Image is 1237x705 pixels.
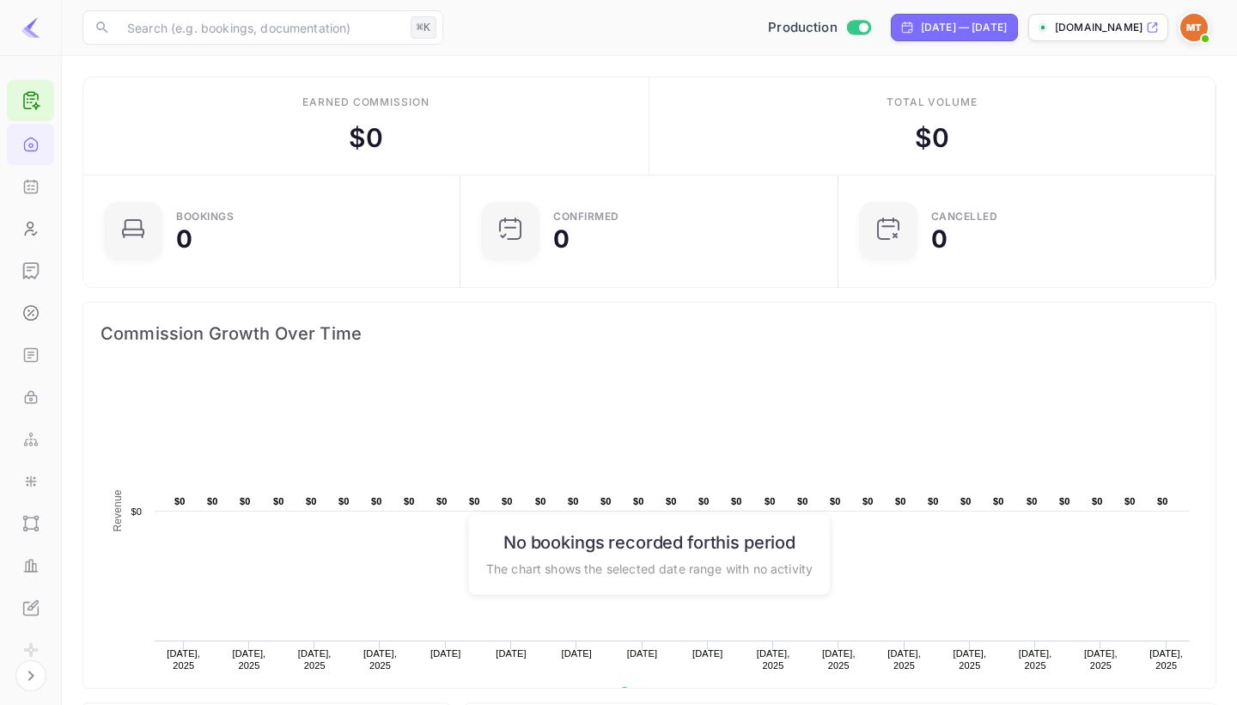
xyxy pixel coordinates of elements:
text: [DATE] [627,648,658,659]
text: $0 [1157,496,1168,506]
a: Integrations [7,461,54,500]
text: $0 [1059,496,1070,506]
text: $0 [797,496,808,506]
a: API docs and SDKs [7,334,54,374]
text: [DATE], 2025 [822,648,856,671]
text: $0 [666,496,677,506]
div: Total volume [887,95,978,110]
span: Commission Growth Over Time [101,320,1198,347]
text: $0 [240,496,251,506]
text: [DATE], 2025 [757,648,790,671]
div: Switch to Sandbox mode [761,18,877,38]
text: $0 [535,496,546,506]
text: $0 [1027,496,1038,506]
img: Minerave Travel [1180,14,1208,41]
text: $0 [830,496,841,506]
text: [DATE] [496,648,527,659]
text: $0 [338,496,350,506]
text: Revenue [112,489,124,531]
text: [DATE], 2025 [167,648,200,671]
img: LiteAPI [21,17,41,38]
text: [DATE], 2025 [953,648,986,671]
text: [DATE], 2025 [1149,648,1183,671]
a: Commission [7,292,54,332]
button: Expand navigation [15,660,46,691]
div: Earned commission [302,95,430,110]
p: The chart shows the selected date range with no activity [486,559,813,577]
text: $0 [404,496,415,506]
text: $0 [502,496,513,506]
text: $0 [568,496,579,506]
a: Webhooks [7,419,54,458]
div: $ 0 [915,119,949,157]
text: $0 [862,496,874,506]
text: $0 [993,496,1004,506]
text: $0 [633,496,644,506]
text: $0 [131,506,142,517]
text: [DATE], 2025 [363,648,397,671]
text: $0 [436,496,448,506]
a: API Keys [7,377,54,416]
text: [DATE] [692,648,723,659]
text: [DATE] [430,648,461,659]
div: ⌘K [411,16,436,39]
input: Search (e.g. bookings, documentation) [117,10,404,45]
text: $0 [731,496,742,506]
text: $0 [928,496,939,506]
text: [DATE] [562,648,593,659]
text: $0 [765,496,776,506]
a: Whitelabel [7,587,54,627]
text: $0 [306,496,317,506]
a: Bookings [7,166,54,205]
text: $0 [207,496,218,506]
text: [DATE], 2025 [1084,648,1118,671]
text: Revenue [636,687,679,699]
text: $0 [469,496,480,506]
text: $0 [1092,496,1103,506]
a: UI Components [7,503,54,543]
text: $0 [600,496,612,506]
a: Earnings [7,250,54,290]
text: $0 [174,496,186,506]
h6: No bookings recorded for this period [486,531,813,552]
div: CANCELLED [931,211,998,222]
text: [DATE], 2025 [298,648,332,671]
text: $0 [1124,496,1136,506]
div: [DATE] — [DATE] [921,20,1007,35]
text: [DATE], 2025 [1019,648,1052,671]
div: Confirmed [553,211,619,222]
div: 0 [553,227,570,251]
div: Bookings [176,211,234,222]
a: Customers [7,208,54,248]
text: $0 [273,496,284,506]
text: [DATE], 2025 [887,648,921,671]
div: 0 [931,227,948,251]
a: Home [7,124,54,163]
text: $0 [371,496,382,506]
text: $0 [698,496,710,506]
div: $ 0 [349,119,383,157]
a: Performance [7,545,54,585]
div: 0 [176,227,192,251]
text: $0 [960,496,972,506]
text: $0 [895,496,906,506]
text: [DATE], 2025 [233,648,266,671]
p: [DOMAIN_NAME] [1055,20,1143,35]
span: Production [768,18,838,38]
